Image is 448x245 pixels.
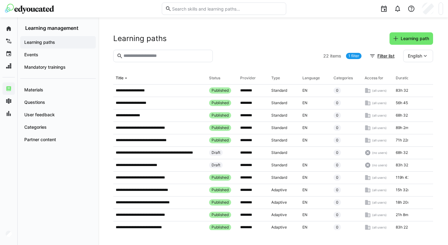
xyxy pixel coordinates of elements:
span: Adaptive [271,187,287,192]
span: (all users) [372,138,387,142]
span: Published [212,225,229,230]
span: Published [212,88,229,93]
span: Standard [271,175,287,180]
span: (no users) [372,150,387,155]
span: Published [212,100,229,105]
span: 0 [336,138,338,143]
span: Learning path [400,35,430,42]
span: EN [302,88,307,93]
div: Language [302,76,320,81]
span: Standard [271,150,287,155]
span: Published [212,113,229,118]
span: Standard [271,88,287,93]
span: 83h 32m [396,88,411,93]
span: 15h 32m [396,187,411,192]
span: 22 [323,53,329,59]
span: 0 [336,150,338,155]
div: Title [116,76,124,81]
span: Draft [212,163,220,168]
span: 0 [336,187,338,192]
span: 83h 22m [396,225,411,230]
span: (all users) [372,88,387,93]
span: (no users) [372,163,387,167]
span: Adaptive [271,212,287,217]
span: Published [212,175,229,180]
span: EN [302,175,307,180]
span: (all users) [372,126,387,130]
button: Learning path [390,32,433,45]
span: Adaptive [271,200,287,205]
span: Filter list [376,53,395,59]
span: Published [212,138,229,143]
button: Filter list [366,50,399,62]
span: 0 [336,200,338,205]
span: (all users) [372,213,387,217]
span: (all users) [372,225,387,229]
a: 1 filter [346,53,362,59]
span: 68h 32m [396,113,411,118]
span: Standard [271,125,287,130]
span: 0 [336,88,338,93]
div: Access for [365,76,383,81]
div: Type [271,76,280,81]
span: EN [302,163,307,168]
div: Status [209,76,220,81]
span: Published [212,212,229,217]
div: Provider [240,76,256,81]
span: EN [302,212,307,217]
span: 0 [336,212,338,217]
span: 89h 2m [396,125,408,130]
span: 21h 8m [396,212,408,217]
span: 0 [336,225,338,230]
span: (all users) [372,101,387,105]
span: English [408,53,422,59]
span: 71h 22m [396,138,410,143]
span: (all users) [372,188,387,192]
span: (all users) [372,200,387,205]
span: 0 [336,100,338,105]
h2: Learning paths [113,34,167,43]
span: EN [302,113,307,118]
span: EN [302,200,307,205]
div: Duration [396,76,411,81]
span: EN [302,225,307,230]
span: 0 [336,163,338,168]
span: EN [302,138,307,143]
span: 0 [336,113,338,118]
span: Standard [271,163,287,168]
div: Categories [334,76,353,81]
span: Standard [271,100,287,105]
span: Adaptive [271,225,287,230]
span: 0 [336,175,338,180]
span: 83h 32m [396,163,411,168]
span: 56h 45m [396,100,411,105]
span: EN [302,100,307,105]
span: 119h 43m [396,175,413,180]
input: Search skills and learning paths… [171,6,283,12]
span: Published [212,125,229,130]
span: EN [302,125,307,130]
span: Draft [212,150,220,155]
span: EN [302,187,307,192]
span: (all users) [372,113,387,118]
span: (all users) [372,175,387,180]
span: Standard [271,113,287,118]
span: Published [212,200,229,205]
span: items [330,53,341,59]
span: 68h 32m [396,150,411,155]
span: Standard [271,138,287,143]
span: Published [212,187,229,192]
span: 18h 20m [396,200,411,205]
span: 0 [336,125,338,130]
